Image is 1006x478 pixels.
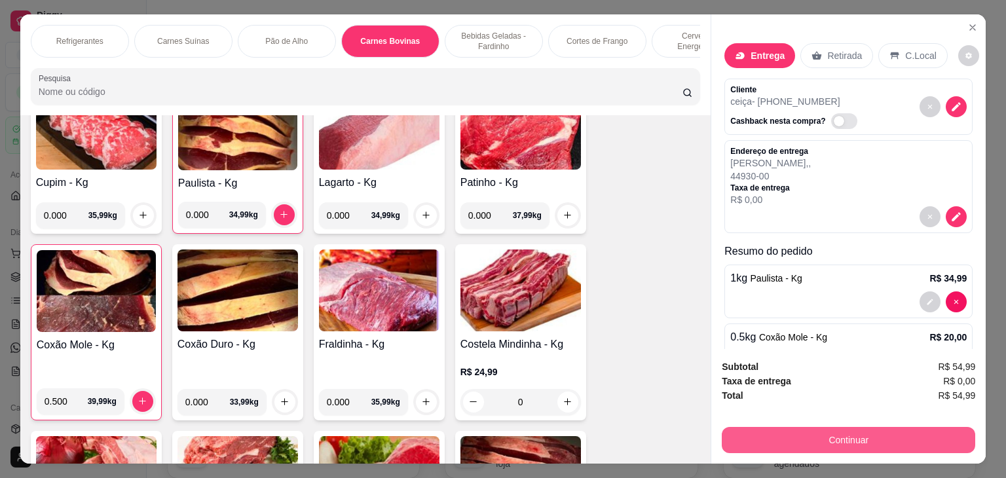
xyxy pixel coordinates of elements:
strong: Total [722,390,743,401]
button: decrease-product-quantity [958,45,979,66]
h4: Patinho - Kg [460,175,581,191]
button: increase-product-quantity [274,204,295,225]
p: Cashback nesta compra? [730,116,825,126]
img: product-image [37,250,156,332]
strong: Taxa de entrega [722,376,791,386]
p: Refrigerantes [56,36,103,46]
span: R$ 0,00 [943,374,975,388]
button: decrease-product-quantity [946,96,967,117]
p: Resumo do pedido [724,244,973,259]
p: Carnes Bovinas [360,36,420,46]
h4: Paulista - Kg [178,175,297,191]
input: 0.00 [186,202,229,228]
label: Automatic updates [831,113,863,129]
h4: Coxão Duro - Kg [177,337,298,352]
span: R$ 54,99 [938,388,975,403]
img: product-image [460,249,581,331]
button: increase-product-quantity [132,391,153,412]
input: Pesquisa [39,85,682,98]
button: increase-product-quantity [416,392,437,413]
p: Endereço de entrega [730,146,811,156]
p: Bebidas Geladas - Fardinho [456,31,532,52]
span: R$ 54,99 [938,359,975,374]
img: product-image [319,88,439,170]
button: increase-product-quantity [416,205,437,226]
h4: Lagarto - Kg [319,175,439,191]
p: R$ 0,00 [730,193,811,206]
input: 0.00 [45,388,88,414]
img: product-image [319,249,439,331]
input: 0.00 [44,202,88,229]
span: Paulista - Kg [751,273,802,284]
button: decrease-product-quantity [920,206,941,227]
input: 0.00 [468,202,513,229]
img: product-image [177,249,298,331]
img: product-image [36,88,157,170]
h4: Fraldinha - Kg [319,337,439,352]
button: decrease-product-quantity [920,291,941,312]
input: 0.00 [327,202,371,229]
p: Retirada [827,49,862,62]
p: Cervejas e Energéticos - Unidade [663,31,739,52]
button: increase-product-quantity [133,205,154,226]
strong: Subtotal [722,361,758,372]
label: Pesquisa [39,73,75,84]
button: increase-product-quantity [274,392,295,413]
button: Close [962,17,983,38]
p: ceiça - [PHONE_NUMBER] [730,95,862,108]
p: Cortes de Frango [567,36,627,46]
p: Pão de Alho [265,36,308,46]
button: decrease-product-quantity [463,392,484,413]
input: 0.00 [327,389,371,415]
p: R$ 24,99 [460,365,581,378]
img: product-image [460,88,581,170]
button: decrease-product-quantity [946,206,967,227]
button: increase-product-quantity [557,392,578,413]
button: decrease-product-quantity [946,291,967,312]
h4: Cupim - Kg [36,175,157,191]
p: Entrega [751,49,785,62]
span: Coxão Mole - Kg [759,332,827,342]
button: increase-product-quantity [557,205,578,226]
p: 1 kg [730,270,802,286]
p: Carnes Suínas [157,36,209,46]
h4: Costela Mindinha - Kg [460,337,581,352]
button: decrease-product-quantity [920,96,941,117]
p: 44930-00 [730,170,811,183]
p: [PERSON_NAME] , , [730,156,811,170]
p: C.Local [905,49,936,62]
img: product-image [178,88,297,170]
button: Continuar [722,427,975,453]
h4: Coxão Mole - Kg [37,337,156,353]
p: Taxa de entrega [730,183,811,193]
p: R$ 34,99 [929,272,967,285]
p: Cliente [730,84,862,95]
p: 0.5 kg [730,329,827,345]
p: R$ 20,00 [929,331,967,344]
input: 0.00 [185,389,230,415]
